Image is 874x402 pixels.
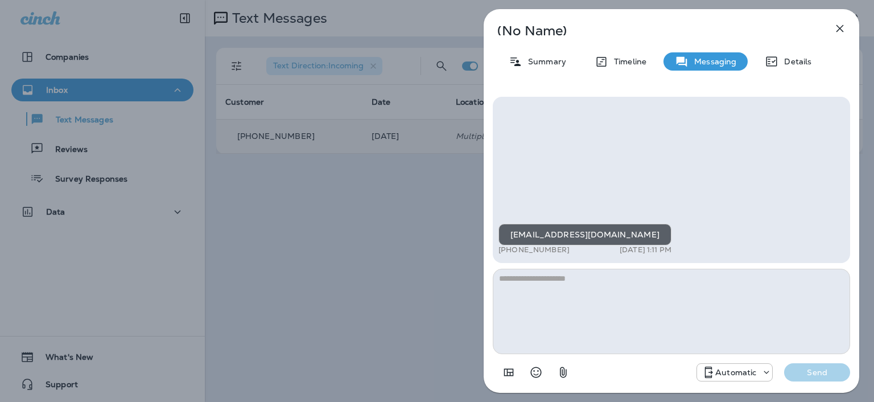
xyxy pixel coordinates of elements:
p: Details [778,57,811,66]
p: Summary [522,57,566,66]
button: Add in a premade template [497,361,520,384]
p: Automatic [715,368,756,377]
p: Messaging [689,57,736,66]
p: [PHONE_NUMBER] [498,245,570,255]
p: [DATE] 1:11 PM [620,245,671,255]
p: Timeline [608,57,646,66]
p: (No Name) [497,26,808,35]
button: Select an emoji [525,361,547,384]
div: [EMAIL_ADDRESS][DOMAIN_NAME] [498,224,671,245]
